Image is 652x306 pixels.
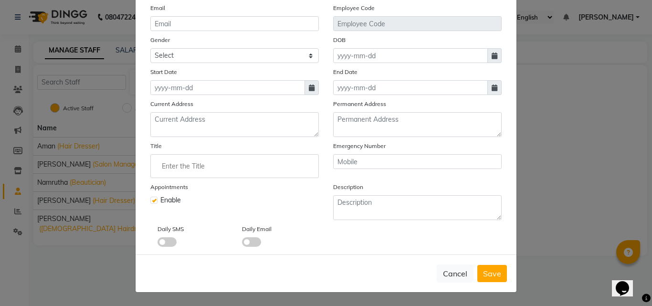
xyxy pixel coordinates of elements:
[333,80,488,95] input: yyyy-mm-dd
[150,36,170,44] label: Gender
[150,4,165,12] label: Email
[333,16,502,31] input: Employee Code
[333,68,358,76] label: End Date
[242,225,272,233] label: Daily Email
[333,154,502,169] input: Mobile
[155,157,315,176] input: Enter the Title
[612,268,642,296] iframe: chat widget
[160,195,181,205] span: Enable
[333,4,375,12] label: Employee Code
[150,183,188,191] label: Appointments
[150,100,193,108] label: Current Address
[150,142,162,150] label: Title
[150,16,319,31] input: Email
[158,225,184,233] label: Daily SMS
[333,142,386,150] label: Emergency Number
[437,264,473,283] button: Cancel
[150,80,305,95] input: yyyy-mm-dd
[333,183,363,191] label: Description
[333,36,346,44] label: DOB
[150,68,177,76] label: Start Date
[333,100,386,108] label: Permanent Address
[483,269,501,278] span: Save
[333,48,488,63] input: yyyy-mm-dd
[477,265,507,282] button: Save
